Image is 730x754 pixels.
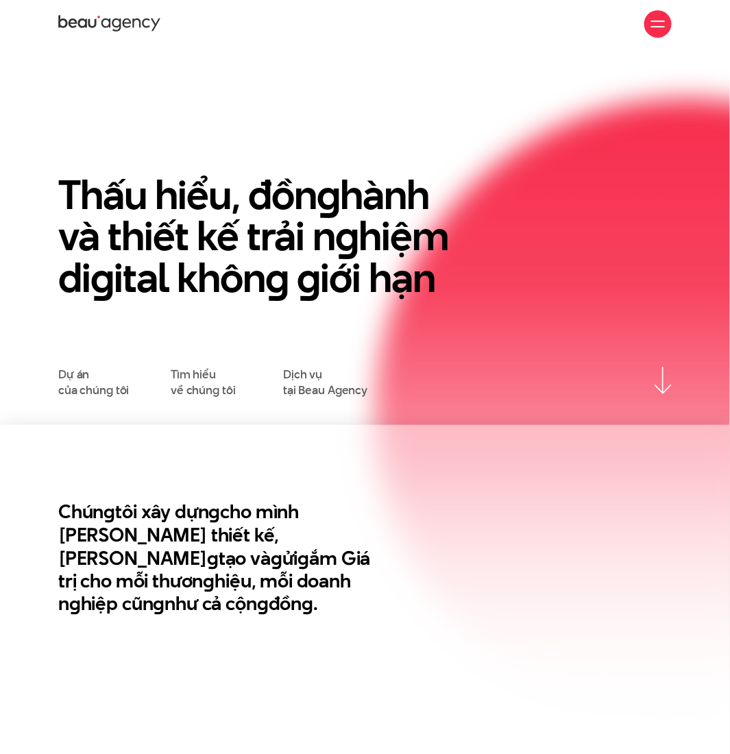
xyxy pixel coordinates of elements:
h1: Thấu hiểu, đồn hành và thiết kế trải n hiệm di ital khôn iới hạn [58,174,461,299]
a: Tìm hiểuvề chúng tôi [171,367,236,398]
en: g [271,545,282,572]
en: g [104,498,115,525]
a: Dịch vụtại Beau Agency [283,367,367,398]
en: g [297,250,320,306]
en: g [203,568,215,594]
a: Dự áncủa chúng tôi [58,367,129,398]
en: g [69,591,81,618]
en: g [90,250,114,306]
en: g [257,591,269,618]
h2: Chún tôi xây dựn cho mình [PERSON_NAME] thiết kế, [PERSON_NAME] tạo và ửi ắm Giá trị cho mỗi thươ... [58,500,374,616]
en: g [302,591,313,618]
en: g [154,591,165,618]
en: g [209,498,221,525]
en: g [317,167,340,223]
en: g [335,208,358,264]
en: g [207,545,219,572]
en: g [265,250,289,306]
en: g [298,545,310,572]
